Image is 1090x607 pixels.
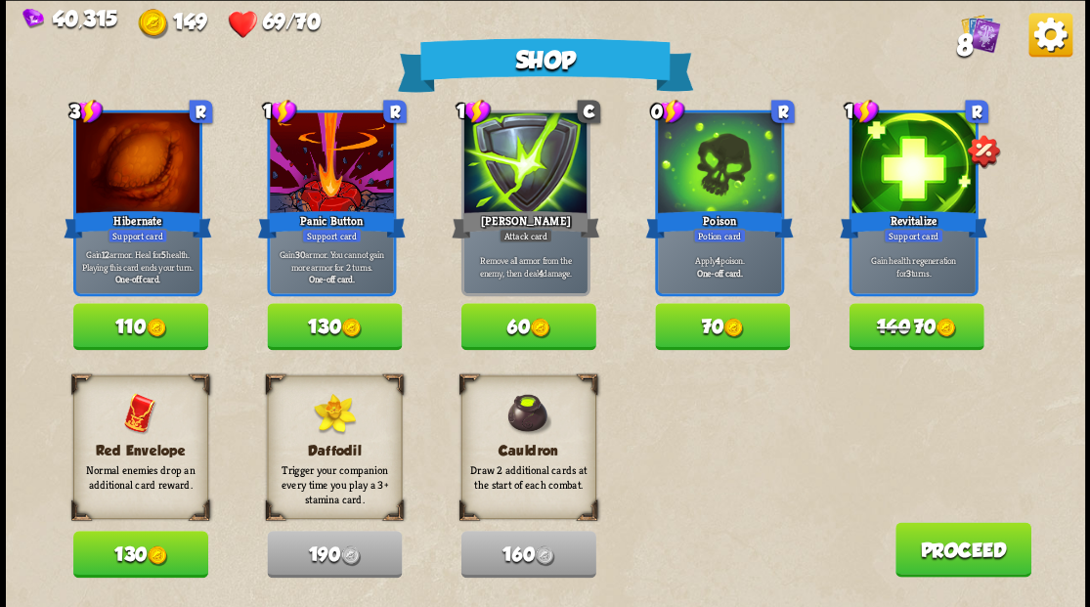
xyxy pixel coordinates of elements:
div: Hibernate [64,208,211,241]
img: Gold.png [535,545,555,566]
div: 0 [650,98,684,123]
b: 30 [294,248,304,260]
span: 8 [956,27,972,61]
img: Gem.png [22,8,44,28]
b: 12 [102,248,109,260]
p: Gain armor. You cannot gain more armor for 2 turns. [273,248,390,273]
button: 130 [73,531,208,578]
b: 5 [161,248,166,260]
img: Gold.png [530,318,550,338]
div: 1 [845,98,879,123]
span: 149 [173,8,207,32]
img: Heart.png [228,8,258,38]
div: Gold [138,8,206,38]
button: 14070 [849,303,983,350]
div: Support card [883,228,943,242]
img: Cauldron.png [505,393,551,435]
h3: Daffodil [276,443,392,458]
span: 140 [876,316,909,337]
button: 130 [267,303,402,350]
button: 190 [267,531,402,578]
img: Gold.png [936,318,956,338]
b: 3 [905,266,910,278]
div: Potion card [692,228,745,242]
button: 60 [460,303,595,350]
div: Poison [645,208,793,241]
div: Shop [397,38,693,92]
p: Remove all armor from the enemy, then deal damage. [466,254,584,279]
div: 1 [457,98,491,123]
div: Panic Button [257,208,405,241]
p: Gain health regeneration for turns. [854,254,972,279]
div: C [577,100,599,122]
button: Proceed [894,522,1030,577]
img: Options_Button.png [1028,13,1072,57]
button: 160 [460,531,595,578]
div: 1 [262,98,296,123]
div: Support card [108,228,168,242]
div: Gems [22,6,117,30]
div: Health [228,8,320,38]
img: Gold.png [340,545,361,566]
div: R [965,100,987,122]
img: Daffodil.png [312,393,357,435]
img: RedEnvelope.png [123,393,156,435]
div: 3 [68,98,103,123]
img: Gold.png [147,545,167,566]
span: 69/70 [262,8,320,32]
p: Normal enemies drop an additional card reward. [82,463,198,492]
h3: Cauldron [470,443,587,458]
b: One-off card. [309,273,355,284]
b: One-off card. [114,273,160,284]
div: Support card [301,228,362,242]
div: R [770,100,793,122]
div: View all the cards in your deck [960,13,1000,58]
b: 4 [538,266,543,278]
p: Trigger your companion every time you play a 3+ stamina card. [276,463,392,506]
img: Gold.png [341,318,362,338]
img: Gold.png [146,318,166,338]
div: Attack card [499,228,552,242]
button: 70 [655,303,790,350]
img: Discount_Icon.png [967,135,1001,168]
p: Gain armor. Heal for health. Playing this card ends your turn. [79,248,196,273]
img: Gold.png [722,318,743,338]
h3: Red Envelope [82,443,198,458]
img: Cards_Icon.png [960,13,1000,53]
div: R [189,100,211,122]
p: Draw 2 additional cards at the start of each combat. [470,463,587,492]
div: Revitalize [839,208,986,241]
button: 110 [73,303,208,350]
b: One-off card. [696,266,742,278]
p: Apply poison. [661,254,778,266]
b: 4 [715,254,719,266]
div: R [383,100,406,122]
img: Gold.png [138,8,168,38]
div: [PERSON_NAME] [452,208,599,241]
